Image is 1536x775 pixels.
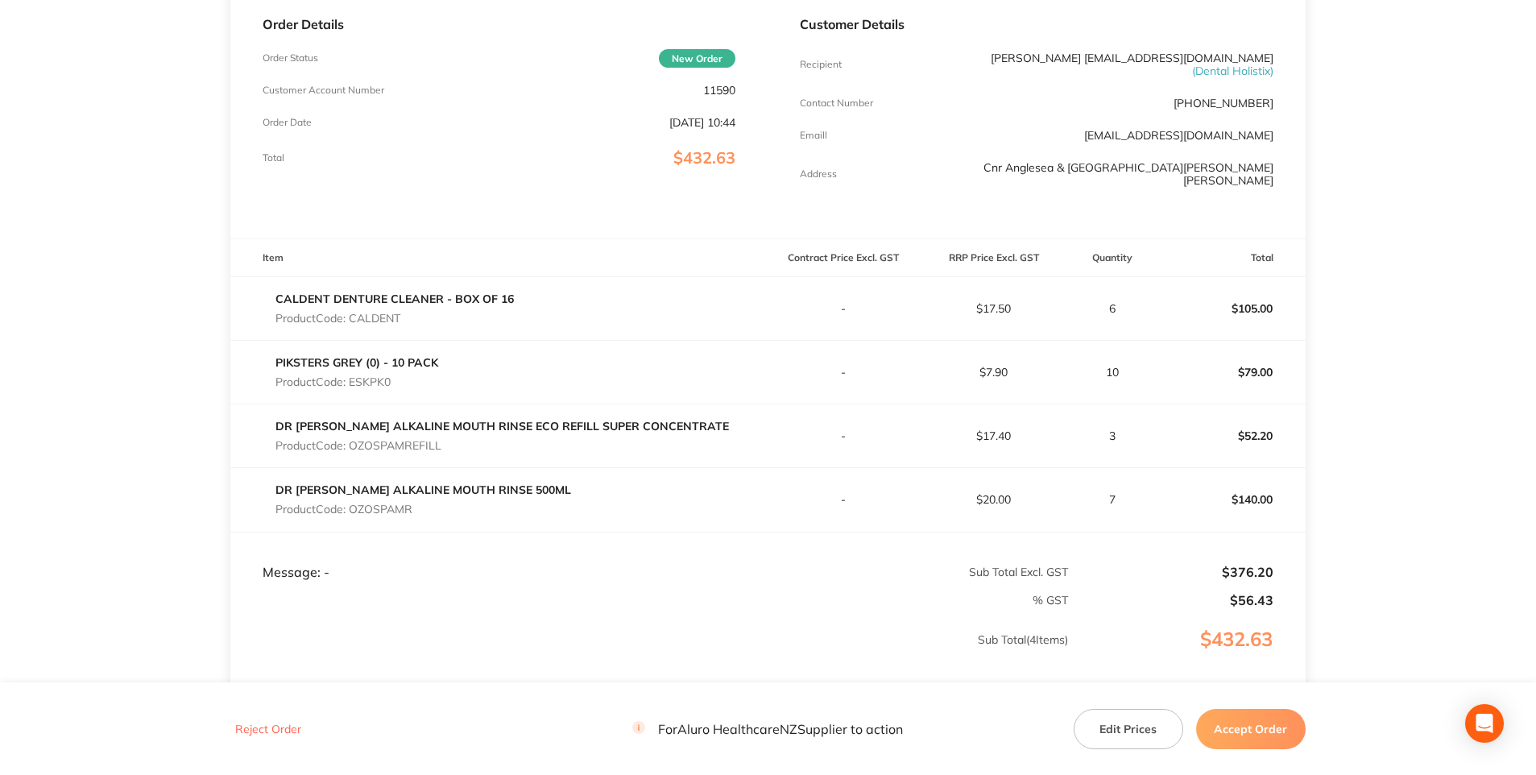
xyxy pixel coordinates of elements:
p: [DATE] 10:44 [669,116,735,129]
span: New Order [659,49,735,68]
p: $20.00 [919,493,1068,506]
p: $140.00 [1156,480,1305,519]
button: Accept Order [1196,708,1306,748]
th: Quantity [1069,239,1155,277]
p: Total [263,152,284,164]
p: [PERSON_NAME] [EMAIL_ADDRESS][DOMAIN_NAME] [958,52,1273,77]
div: Open Intercom Messenger [1465,704,1504,743]
p: 6 [1070,302,1154,315]
button: Edit Prices [1074,708,1183,748]
a: DR [PERSON_NAME] ALKALINE MOUTH RINSE 500ML [275,483,571,497]
p: Emaill [800,130,827,141]
p: Order Status [263,52,318,64]
p: $432.63 [1070,628,1305,683]
p: $79.00 [1156,353,1305,392]
p: Product Code: OZOSPAMREFILL [275,439,729,452]
p: 7 [1070,493,1154,506]
th: RRP Price Excl. GST [918,239,1069,277]
p: % GST [231,594,1068,607]
p: $7.90 [919,366,1068,379]
p: $17.50 [919,302,1068,315]
p: Customer Details [800,17,1273,31]
button: Reject Order [230,722,306,736]
p: - [768,493,917,506]
p: - [768,366,917,379]
p: Order Date [263,117,312,128]
a: PIKSTERS GREY (0) - 10 PACK [275,355,438,370]
p: [PHONE_NUMBER] [1174,97,1273,110]
p: Recipient [800,59,842,70]
p: Cnr Anglesea & [GEOGRAPHIC_DATA][PERSON_NAME][PERSON_NAME] [958,161,1273,187]
p: Customer Account Number [263,85,384,96]
p: - [768,302,917,315]
p: $17.40 [919,429,1068,442]
p: For Aluro HealthcareNZ Supplier to action [632,721,903,736]
p: Order Details [263,17,735,31]
th: Item [230,239,768,277]
p: Product Code: CALDENT [275,312,514,325]
span: ( Dental Holistix ) [1192,64,1273,78]
p: Product Code: ESKPK0 [275,375,438,388]
a: CALDENT DENTURE CLEANER - BOX OF 16 [275,292,514,306]
p: $376.20 [1070,565,1273,579]
p: $105.00 [1156,289,1305,328]
span: $432.63 [673,147,735,168]
p: Contact Number [800,97,873,109]
a: [EMAIL_ADDRESS][DOMAIN_NAME] [1084,128,1273,143]
p: $56.43 [1070,593,1273,607]
td: Message: - [230,532,768,580]
p: - [768,429,917,442]
p: Sub Total Excl. GST [768,566,1068,578]
p: Product Code: OZOSPAMR [275,503,571,516]
p: 11590 [703,84,735,97]
th: Total [1155,239,1306,277]
p: 10 [1070,366,1154,379]
p: 3 [1070,429,1154,442]
p: Sub Total ( 4 Items) [231,633,1068,678]
a: DR [PERSON_NAME] ALKALINE MOUTH RINSE ECO REFILL SUPER CONCENTRATE [275,419,729,433]
p: Address [800,168,837,180]
th: Contract Price Excl. GST [768,239,918,277]
p: $52.20 [1156,417,1305,455]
